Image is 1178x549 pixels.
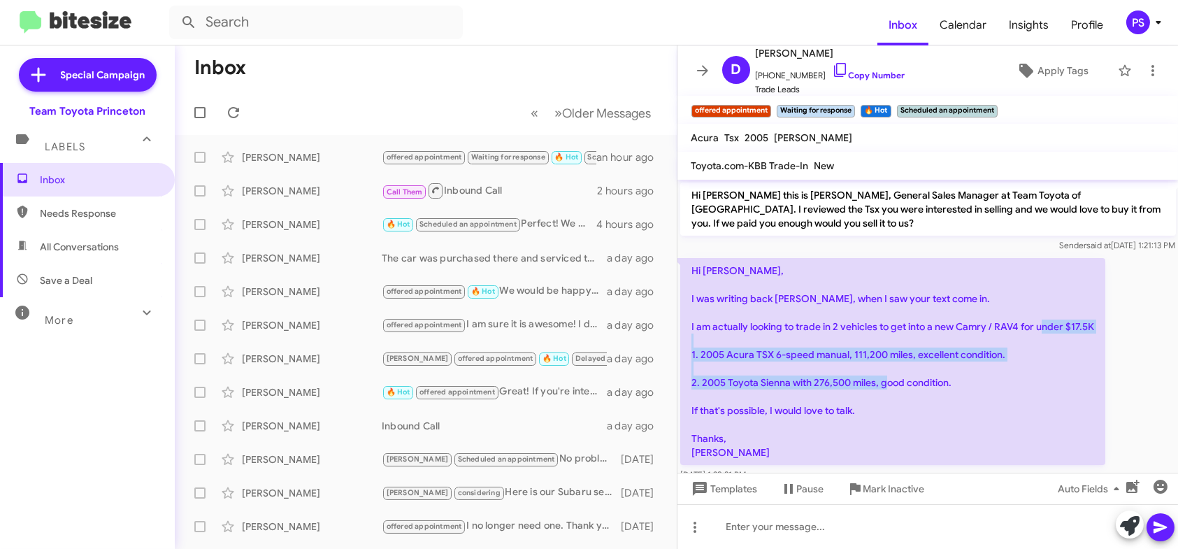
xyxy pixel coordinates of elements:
[45,314,73,327] span: More
[691,159,809,172] span: Toyota.com-KBB Trade-In
[677,476,769,501] button: Templates
[554,152,578,162] span: 🔥 Hot
[607,419,666,433] div: a day ago
[596,218,665,231] div: 4 hours ago
[382,350,607,366] div: Yes, it was nice
[419,220,517,229] span: Scheduled an appointment
[814,159,835,172] span: New
[596,150,665,164] div: an hour ago
[1037,58,1089,83] span: Apply Tags
[242,184,382,198] div: [PERSON_NAME]
[619,486,666,500] div: [DATE]
[619,520,666,534] div: [DATE]
[242,218,382,231] div: [PERSON_NAME]
[861,105,891,117] small: 🔥 Hot
[242,452,382,466] div: [PERSON_NAME]
[242,318,382,332] div: [PERSON_NAME]
[169,6,463,39] input: Search
[242,419,382,433] div: [PERSON_NAME]
[387,220,410,229] span: 🔥 Hot
[691,105,771,117] small: offered appointment
[1114,10,1163,34] button: PS
[382,182,597,199] div: Inbound Call
[387,287,462,296] span: offered appointment
[547,99,660,127] button: Next
[29,104,145,118] div: Team Toyota Princeton
[607,318,666,332] div: a day ago
[387,387,410,397] span: 🔥 Hot
[387,320,462,329] span: offered appointment
[40,173,159,187] span: Inbox
[61,68,145,82] span: Special Campaign
[588,152,685,162] span: Scheduled an appointment
[194,57,246,79] h1: Inbox
[531,104,539,122] span: «
[619,452,666,466] div: [DATE]
[863,476,925,501] span: Mark Inactive
[242,385,382,399] div: [PERSON_NAME]
[242,486,382,500] div: [PERSON_NAME]
[998,5,1060,45] a: Insights
[1086,240,1111,250] span: said at
[835,476,936,501] button: Mark Inactive
[382,384,607,400] div: Great! If you're interested in selling your vehicle, let's schedule an appointment to discuss the...
[40,273,92,287] span: Save a Deal
[680,258,1105,465] p: Hi [PERSON_NAME], I was writing back [PERSON_NAME], when I saw your text come in. I am actually l...
[689,476,758,501] span: Templates
[597,184,665,198] div: 2 hours ago
[1060,5,1114,45] span: Profile
[797,476,824,501] span: Pause
[382,251,607,265] div: The car was purchased there and serviced there through 2023
[756,83,905,97] span: Trade Leads
[242,150,382,164] div: [PERSON_NAME]
[458,354,533,363] span: offered appointment
[19,58,157,92] a: Special Campaign
[382,451,619,467] div: No problem at all! 4 o'clock works just fine. Looking forward to seeing you then!
[458,488,501,497] span: considering
[607,251,666,265] div: a day ago
[756,62,905,83] span: [PHONE_NUMBER]
[387,354,449,363] span: [PERSON_NAME]
[387,152,462,162] span: offered appointment
[387,187,423,197] span: Call Them
[419,387,495,397] span: offered appointment
[523,99,547,127] button: Previous
[382,518,619,534] div: I no longer need one. Thank you.
[471,287,495,296] span: 🔥 Hot
[993,58,1111,83] button: Apply Tags
[1058,476,1125,501] span: Auto Fields
[680,469,746,480] span: [DATE] 1:29:31 PM
[897,105,998,117] small: Scheduled an appointment
[387,488,449,497] span: [PERSON_NAME]
[1047,476,1136,501] button: Auto Fields
[725,131,740,144] span: Tsx
[928,5,998,45] a: Calendar
[382,283,607,299] div: We would be happy to meet with you after 4:30 on any day!
[382,419,607,433] div: Inbound Call
[607,385,666,399] div: a day ago
[382,149,596,165] div: Perfect! I will put a tentative time in and when you arrive, a sales rep will be ready for you! t...
[607,285,666,299] div: a day ago
[756,45,905,62] span: [PERSON_NAME]
[458,455,555,464] span: Scheduled an appointment
[382,317,607,333] div: I am sure it is awesome! I don't know if that would be something we would buy, I would have to ch...
[387,455,449,464] span: [PERSON_NAME]
[563,106,652,121] span: Older Messages
[387,522,462,531] span: offered appointment
[1126,10,1150,34] div: PS
[40,206,159,220] span: Needs Response
[1059,240,1175,250] span: Sender [DATE] 1:21:13 PM
[555,104,563,122] span: »
[777,105,855,117] small: Waiting for response
[242,285,382,299] div: [PERSON_NAME]
[691,131,719,144] span: Acura
[575,354,640,363] span: Delayed response
[524,99,660,127] nav: Page navigation example
[242,352,382,366] div: [PERSON_NAME]
[607,352,666,366] div: a day ago
[832,70,905,80] a: Copy Number
[877,5,928,45] a: Inbox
